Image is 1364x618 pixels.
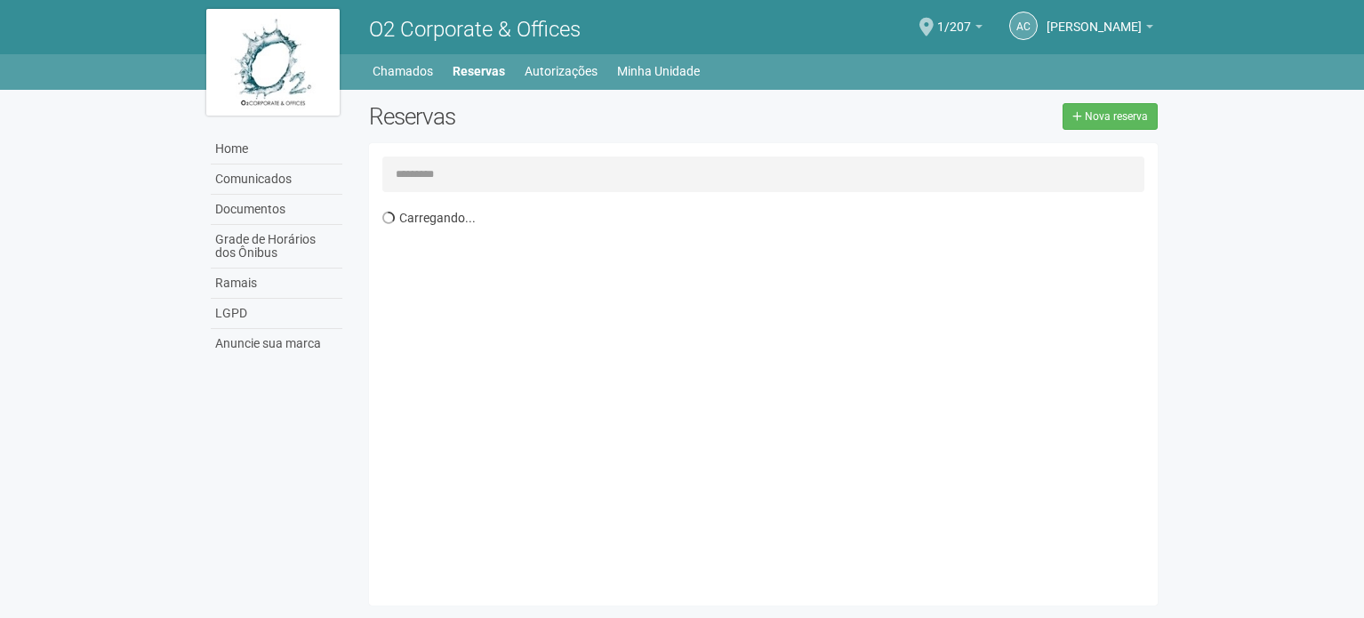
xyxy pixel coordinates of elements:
div: Carregando... [382,201,1158,592]
a: Reservas [453,59,505,84]
img: logo.jpg [206,9,340,116]
a: [PERSON_NAME] [1047,22,1153,36]
span: Andréa Cunha [1047,3,1142,34]
a: Ramais [211,269,342,299]
span: O2 Corporate & Offices [369,17,581,42]
a: Minha Unidade [617,59,700,84]
a: Nova reserva [1063,103,1158,130]
a: Grade de Horários dos Ônibus [211,225,342,269]
span: 1/207 [937,3,971,34]
a: Home [211,134,342,165]
a: Chamados [373,59,433,84]
a: Comunicados [211,165,342,195]
a: Anuncie sua marca [211,329,342,358]
span: Nova reserva [1085,110,1148,123]
a: AC [1009,12,1038,40]
a: Documentos [211,195,342,225]
a: LGPD [211,299,342,329]
a: Autorizações [525,59,598,84]
h2: Reservas [369,103,750,130]
a: 1/207 [937,22,983,36]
